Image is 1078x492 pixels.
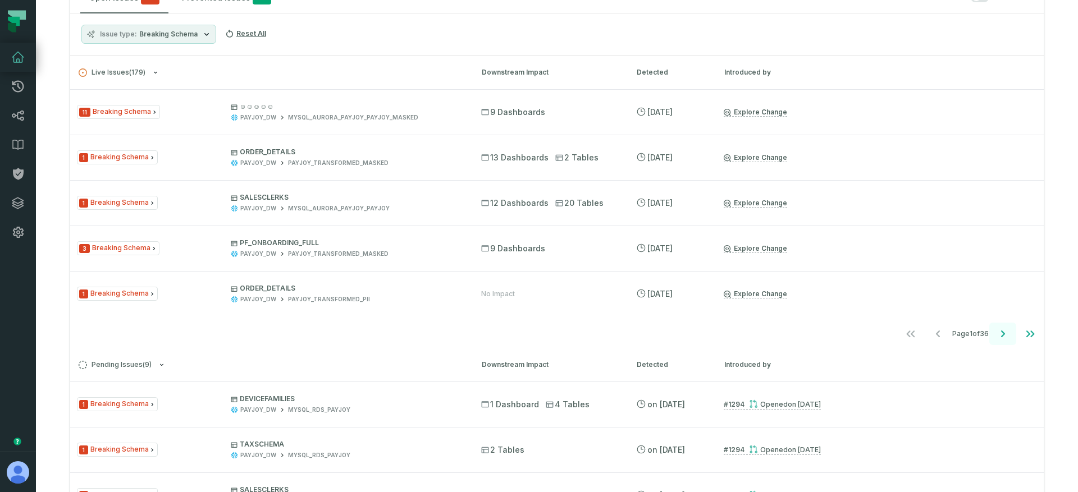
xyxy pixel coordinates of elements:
[79,68,145,77] span: Live Issues ( 179 )
[481,243,545,254] span: 9 Dashboards
[100,30,137,39] span: Issue type
[79,108,90,117] span: Severity
[788,400,821,408] relative-time: Jun 3, 2025, 12:14 AM GMT+3
[79,244,90,253] span: Severity
[288,113,418,122] div: MYSQL_AURORA_PAYJOY_PAYJOY_MASKED
[231,193,461,202] p: SALESCLERKS
[724,108,787,117] a: Explore Change
[647,399,685,409] relative-time: Jul 17, 2025, 11:33 AM GMT+3
[79,199,88,208] span: Severity
[240,250,276,258] div: PAYJOY_DW
[724,153,787,162] a: Explore Change
[481,152,549,163] span: 13 Dashboards
[288,204,390,213] div: MYSQL_AURORA_PAYJOY_PAYJOY
[231,102,461,111] p: ☺☺☺☺☺
[288,250,389,258] div: PAYJOY_TRANSFORMED_MASKED
[77,287,158,301] span: Issue Type
[647,243,673,253] relative-time: Oct 3, 2025, 4:06 AM GMT+3
[647,289,673,298] relative-time: Oct 3, 2025, 4:06 AM GMT+3
[240,295,276,304] div: PAYJOY_DW
[481,399,539,410] span: 1 Dashboard
[989,323,1016,345] button: Go to next page
[288,159,389,167] div: PAYJOY_TRANSFORMED_MASKED
[79,400,88,409] span: Severity
[7,461,29,484] img: avatar of Aviel Bar-Yossef
[481,289,515,298] div: No Impact
[240,113,276,122] div: PAYJOY_DW
[79,361,462,369] button: Pending Issues(9)
[724,199,787,208] a: Explore Change
[231,394,461,403] p: DEVICEFAMILIES
[77,443,158,457] span: Issue Type
[77,241,159,255] span: Issue Type
[482,67,616,77] div: Downstream Impact
[231,440,461,449] p: TAXSCHEMA
[240,204,276,213] div: PAYJOY_DW
[77,397,158,411] span: Issue Type
[231,284,461,293] p: ORDER_DETAILS
[79,445,88,454] span: Severity
[482,360,616,370] div: Downstream Impact
[288,406,350,414] div: MYSQL_RDS_PAYJOY
[77,105,160,119] span: Issue Type
[81,25,216,44] button: Issue typeBreaking Schema
[1017,323,1044,345] button: Go to last page
[724,67,825,77] div: Introduced by
[77,196,158,210] span: Issue Type
[788,445,821,454] relative-time: Jun 3, 2025, 12:14 AM GMT+3
[79,153,88,162] span: Severity
[240,159,276,167] div: PAYJOY_DW
[647,153,673,162] relative-time: Oct 3, 2025, 7:52 PM GMT+3
[925,323,952,345] button: Go to previous page
[637,67,704,77] div: Detected
[647,198,673,208] relative-time: Oct 3, 2025, 4:06 AM GMT+3
[12,436,22,447] div: Tooltip anchor
[70,89,1044,347] div: Live Issues(179)
[231,238,461,247] p: PF_ONBOARDING_FULL
[139,30,198,39] span: Breaking Schema
[481,444,524,456] span: 2 Tables
[724,289,787,298] a: Explore Change
[546,399,590,410] span: 4 Tables
[77,150,158,164] span: Issue Type
[555,197,604,209] span: 20 Tables
[481,197,549,209] span: 12 Dashboards
[288,295,370,304] div: PAYJOY_TRANSFORMED_PII
[79,361,152,369] span: Pending Issues ( 9 )
[79,289,88,298] span: Severity
[231,148,461,157] p: ORDER_DETAILS
[647,445,685,454] relative-time: Jul 17, 2025, 11:33 AM GMT+3
[240,451,276,459] div: PAYJOY_DW
[749,400,821,408] div: Opened
[897,323,924,345] button: Go to first page
[637,360,704,370] div: Detected
[288,451,350,459] div: MYSQL_RDS_PAYJOY
[724,399,821,410] a: #1294Opened[DATE] 12:14:19 AM
[724,360,825,370] div: Introduced by
[240,406,276,414] div: PAYJOY_DW
[481,107,545,118] span: 9 Dashboards
[724,445,821,455] a: #1294Opened[DATE] 12:14:19 AM
[897,323,1044,345] ul: Page 1 of 36
[555,152,599,163] span: 2 Tables
[749,445,821,454] div: Opened
[79,68,462,77] button: Live Issues(179)
[221,25,271,43] button: Reset All
[647,107,673,117] relative-time: Oct 3, 2025, 7:52 PM GMT+3
[724,244,787,253] a: Explore Change
[70,323,1044,345] nav: pagination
